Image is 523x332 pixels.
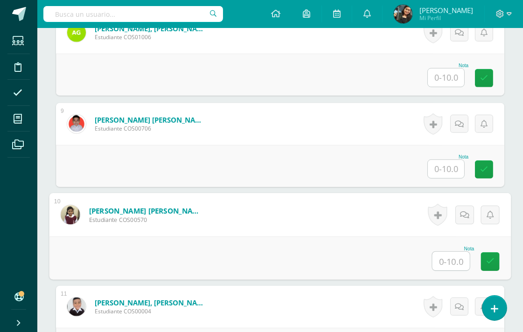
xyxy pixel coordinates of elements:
span: Estudiante COS00706 [95,124,207,132]
img: 1179f38bc914a444e8d6fadae6cd0ded.png [61,205,80,224]
img: 3925ae333a650612d28516fdedf1ce4d.png [67,115,86,133]
img: 439d448c487c85982186577c6a0dea94.png [394,5,412,23]
div: Nota [427,63,468,68]
a: [PERSON_NAME] [PERSON_NAME] [89,206,204,216]
input: 0-10.0 [432,252,470,270]
span: Estudiante COS01006 [95,33,207,41]
a: [PERSON_NAME], [PERSON_NAME] [95,24,207,33]
span: [PERSON_NAME] [419,6,473,15]
input: Busca un usuario... [43,6,223,22]
img: 7f81f4ba5cc2156d4da63f1ddbdbb887.png [67,23,86,42]
a: [PERSON_NAME], [PERSON_NAME] [95,298,207,307]
div: Nota [432,246,474,251]
div: Nota [427,154,468,159]
input: 0-10.0 [428,69,464,87]
input: 0-10.0 [428,160,464,178]
span: Estudiante COS00004 [95,307,207,315]
a: [PERSON_NAME] [PERSON_NAME] [95,115,207,124]
span: Estudiante COS00570 [89,215,204,224]
span: Mi Perfil [419,14,473,22]
img: 55d1c7bdc8c5efd2f3b74631802165f1.png [67,297,86,316]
